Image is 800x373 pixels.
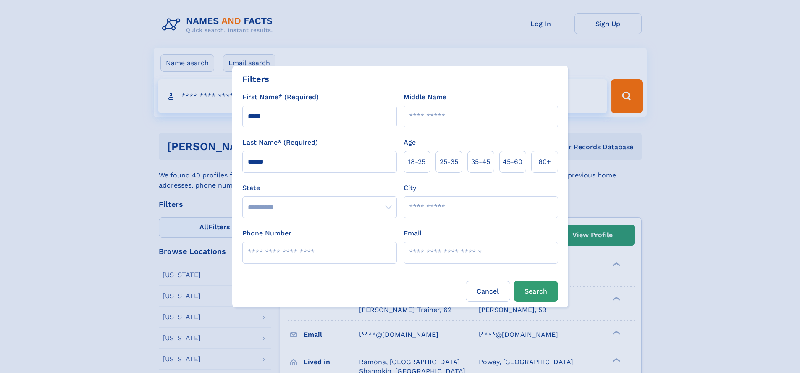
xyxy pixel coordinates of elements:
span: 60+ [538,157,551,167]
span: 35‑45 [471,157,490,167]
label: Email [404,228,422,238]
button: Search [514,281,558,302]
span: 25‑35 [440,157,458,167]
label: City [404,183,416,193]
span: 18‑25 [408,157,425,167]
div: Filters [242,73,269,85]
label: Age [404,138,416,148]
label: Cancel [466,281,510,302]
label: First Name* (Required) [242,92,319,102]
label: State [242,183,397,193]
label: Last Name* (Required) [242,138,318,148]
span: 45‑60 [503,157,522,167]
label: Middle Name [404,92,446,102]
label: Phone Number [242,228,291,238]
